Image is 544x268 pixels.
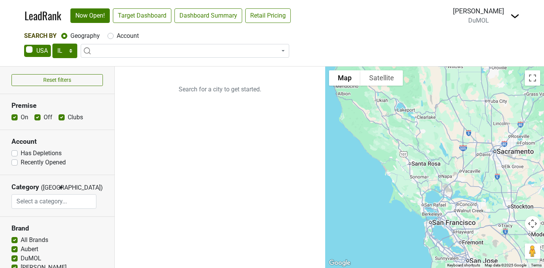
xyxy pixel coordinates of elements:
[115,67,325,112] p: Search for a city to get started.
[525,244,540,259] button: Drag Pegman onto the map to open Street View
[327,258,352,268] a: Open this area in Google Maps (opens a new window)
[510,11,520,21] img: Dropdown Menu
[174,8,242,23] a: Dashboard Summary
[21,149,62,158] label: Has Depletions
[21,158,66,167] label: Recently Opened
[41,183,56,194] span: ([GEOGRAPHIC_DATA])
[327,258,352,268] img: Google
[485,263,526,267] span: Map data ©2025 Google
[21,245,38,254] label: Aubert
[24,32,57,39] span: Search By
[70,31,100,41] label: Geography
[447,263,480,268] button: Keyboard shortcuts
[44,113,52,122] label: Off
[245,8,291,23] a: Retail Pricing
[21,254,41,263] label: DuMOL
[24,8,61,24] a: LeadRank
[21,236,48,245] label: All Brands
[11,183,39,191] h3: Category
[70,8,110,23] a: Now Open!
[117,31,139,41] label: Account
[329,70,360,86] button: Show street map
[468,17,489,24] span: DuMOL
[525,70,540,86] button: Toggle fullscreen view
[525,216,540,231] button: Map camera controls
[12,194,96,209] input: Select a category...
[453,6,504,16] div: [PERSON_NAME]
[68,113,83,122] label: Clubs
[360,70,403,86] button: Show satellite imagery
[21,113,28,122] label: On
[531,263,542,267] a: Terms (opens in new tab)
[58,184,64,191] span: ▼
[11,224,103,232] h3: Brand
[11,74,103,86] button: Reset filters
[113,8,171,23] a: Target Dashboard
[11,138,103,146] h3: Account
[11,102,103,110] h3: Premise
